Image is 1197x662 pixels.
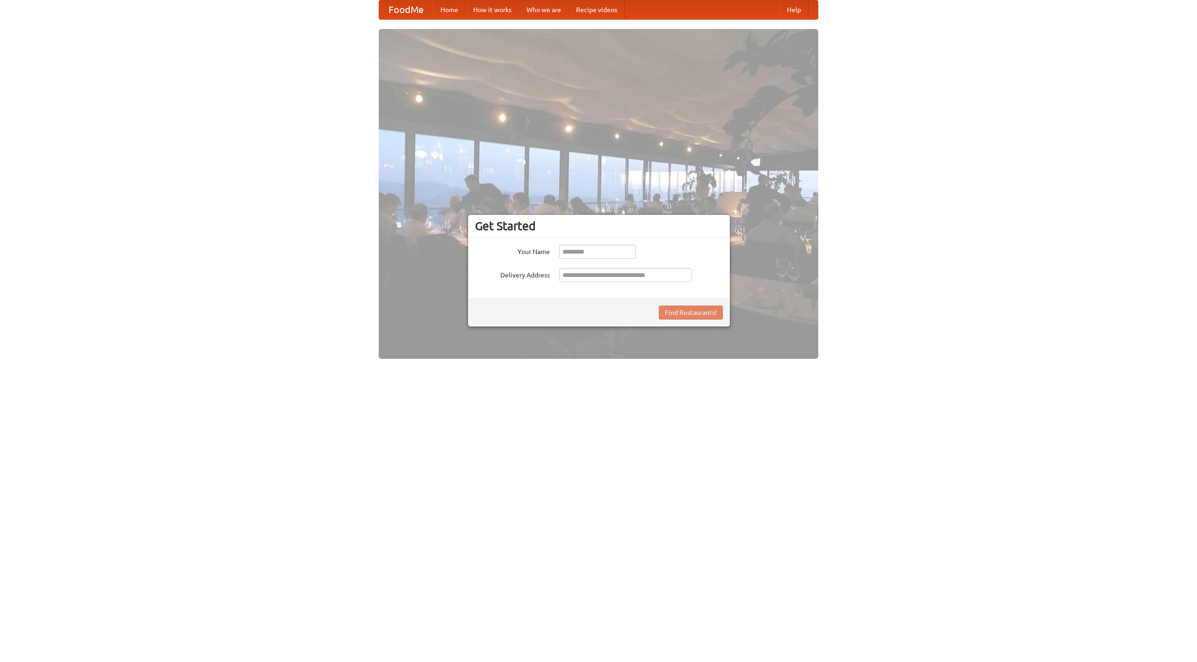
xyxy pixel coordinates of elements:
button: Find Restaurants! [659,306,723,320]
a: Help [779,0,808,19]
a: How it works [466,0,519,19]
a: Recipe videos [569,0,625,19]
a: Home [433,0,466,19]
h3: Get Started [475,219,723,233]
label: Your Name [475,245,550,256]
label: Delivery Address [475,268,550,280]
a: FoodMe [379,0,433,19]
a: Who we are [519,0,569,19]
